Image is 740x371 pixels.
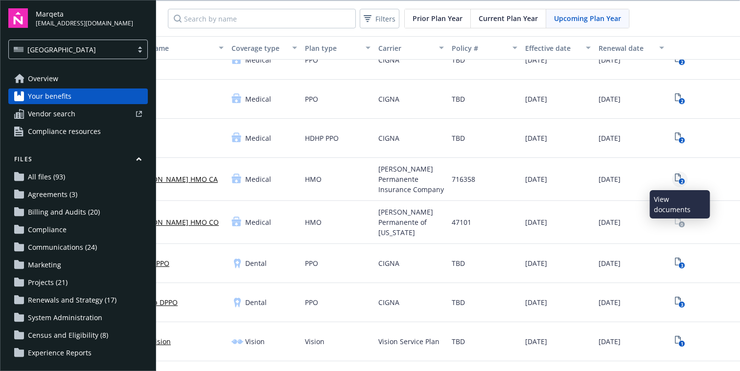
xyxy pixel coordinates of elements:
span: View Plan Documents [672,334,688,349]
span: Medical [245,133,271,143]
span: Filters [375,14,395,24]
span: 716358 [452,174,475,184]
span: Medical [245,55,271,65]
button: Effective date [521,36,595,60]
a: All files (93) [8,169,148,185]
a: Renewals and Strategy (17) [8,292,148,308]
span: Vendor search [28,106,75,122]
a: View Plan Documents [672,131,688,146]
a: Overview [8,71,148,87]
span: Agreements (3) [28,187,77,202]
span: [DATE] [599,174,621,184]
span: [DATE] [525,258,547,268]
span: Experience Reports [28,345,92,361]
text: 2 [680,59,683,65]
span: HMO [305,217,322,227]
a: View Plan Documents [672,52,688,68]
div: Policy # [452,43,507,53]
text: 2 [680,137,683,144]
span: [DATE] [599,258,621,268]
a: Compliance [8,222,148,238]
span: Compliance resources [28,124,101,139]
div: Plan name [134,43,213,53]
div: Effective date [525,43,580,53]
a: Compliance resources [8,124,148,139]
button: Coverage type [228,36,301,60]
a: View Plan Documents [672,172,688,187]
button: Filters [360,9,399,28]
span: Vision [305,336,324,347]
span: 47101 [452,217,471,227]
span: TBD [452,297,465,307]
span: TBD [452,133,465,143]
span: Vision [245,336,265,347]
span: CIGNA [378,55,399,65]
span: View Plan Documents [672,295,688,310]
a: View Plan Documents [672,91,688,107]
a: Agreements (3) [8,187,148,202]
span: Medical [245,174,271,184]
span: [GEOGRAPHIC_DATA] [14,44,128,55]
span: All files (93) [28,169,65,185]
span: Overview [28,71,58,87]
span: HMO [305,174,322,184]
span: Renewals and Strategy (17) [28,292,116,308]
span: Upcoming Plan Year [554,13,621,23]
span: [DATE] [599,217,621,227]
span: Dental [245,297,267,307]
span: [DATE] [599,55,621,65]
img: navigator-logo.svg [8,8,28,28]
span: CIGNA [378,258,399,268]
button: Marqeta[EMAIL_ADDRESS][DOMAIN_NAME] [36,8,148,28]
span: [GEOGRAPHIC_DATA] [27,44,96,55]
a: View Plan Documents [672,256,688,271]
div: Carrier [378,43,433,53]
a: Marketing [8,257,148,273]
span: [PERSON_NAME] Permanente Insurance Company [378,164,444,195]
span: System Administration [28,310,102,326]
span: [DATE] [599,94,621,104]
span: [DATE] [599,133,621,143]
span: [DATE] [525,297,547,307]
a: [PERSON_NAME] HMO CA [134,174,218,184]
a: Billing and Audits (20) [8,204,148,220]
span: TBD [452,55,465,65]
span: Medical [245,217,271,227]
span: [DATE] [599,297,621,307]
span: PPO [305,258,318,268]
a: Experience Reports [8,345,148,361]
a: Vendor search [8,106,148,122]
span: [DATE] [525,94,547,104]
span: Projects (21) [28,275,68,290]
span: PPO [305,94,318,104]
span: View Plan Documents [672,215,688,230]
div: Coverage type [231,43,286,53]
text: 2 [680,98,683,105]
span: Census and Eligibility (8) [28,327,108,343]
span: Vision Service Plan [378,336,439,347]
button: Renewal date [595,36,668,60]
span: PPO [305,55,318,65]
span: TBD [452,94,465,104]
span: [DATE] [599,336,621,347]
span: [PERSON_NAME] Permanente of [US_STATE] [378,207,444,238]
span: Billing and Audits (20) [28,204,100,220]
span: Current Plan Year [479,13,538,23]
span: [DATE] [525,55,547,65]
span: [DATE] [525,217,547,227]
span: Filters [362,12,397,26]
span: HDHP PPO [305,133,339,143]
span: Marqeta [36,9,133,19]
a: Communications (24) [8,240,148,255]
span: Medical [245,94,271,104]
span: Communications (24) [28,240,97,255]
span: [EMAIL_ADDRESS][DOMAIN_NAME] [36,19,133,28]
button: Plan name [130,36,228,60]
a: System Administration [8,310,148,326]
text: 2 [680,178,683,185]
